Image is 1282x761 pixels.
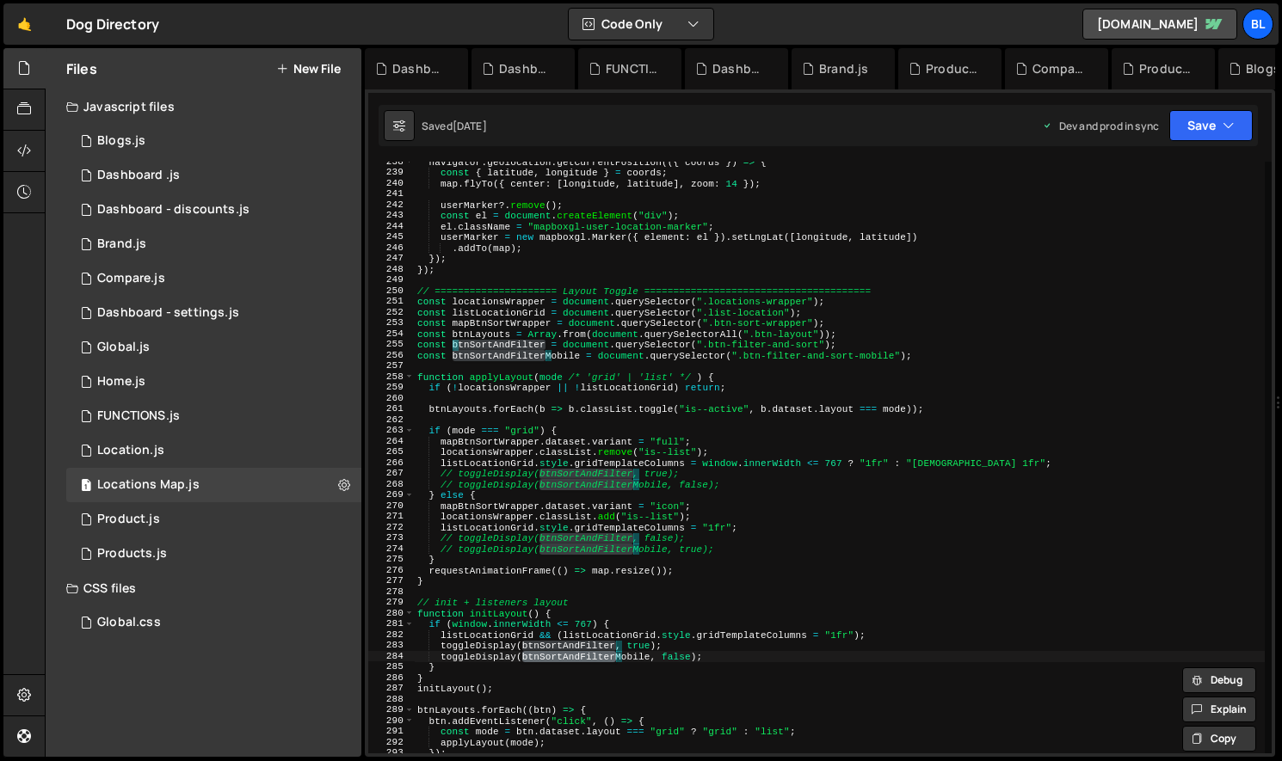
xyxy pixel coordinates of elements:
div: Product.js [97,512,160,527]
div: 16220/44321.js [66,124,361,158]
div: Brand.js [819,60,868,77]
div: 283 [368,640,415,651]
button: Save [1169,110,1253,141]
div: Products.js [97,546,167,562]
div: 267 [368,468,415,479]
div: 251 [368,296,415,307]
div: 247 [368,253,415,264]
button: Code Only [569,9,713,40]
div: 263 [368,425,415,436]
div: 16220/44394.js [66,227,361,261]
div: 245 [368,231,415,242]
div: 256 [368,350,415,361]
div: 286 [368,672,415,684]
div: 274 [368,543,415,555]
div: Dev and prod in sync [1042,119,1159,133]
div: 259 [368,382,415,393]
div: 243 [368,210,415,221]
div: 16220/44476.js [66,296,361,330]
div: Dashboard - discounts.js [97,202,250,218]
div: 270 [368,500,415,512]
div: 288 [368,694,415,705]
div: [DATE] [453,119,487,133]
div: 271 [368,511,415,522]
div: 275 [368,554,415,565]
div: 16220/44393.js [66,502,361,537]
span: 1 [81,480,91,494]
div: 249 [368,274,415,285]
h2: Files [66,59,97,78]
a: 🤙 [3,3,46,45]
div: 252 [368,307,415,318]
div: 282 [368,629,415,641]
div: 248 [368,264,415,275]
div: Compare.js [97,271,165,286]
div: 278 [368,586,415,598]
div: Dashboard .js [97,168,180,183]
div: Saved [422,119,487,133]
div: 257 [368,360,415,371]
div: 16220/46573.js [66,193,361,227]
div: 264 [368,436,415,447]
a: [DOMAIN_NAME] [1082,9,1237,40]
div: Dog Directory [66,14,159,34]
div: 16220/43681.js [66,330,361,365]
div: 246 [368,242,415,254]
: 16220/43679.js [66,433,361,468]
div: Brand.js [97,236,146,252]
div: 253 [368,317,415,328]
a: Bl [1242,9,1273,40]
div: 16220/46559.js [66,158,361,193]
div: 266 [368,457,415,469]
div: 16220/44324.js [66,537,361,571]
div: 260 [368,393,415,404]
div: Dashboard - settings.js [97,305,239,321]
button: New File [276,62,341,76]
div: Location.js [97,443,164,458]
div: 284 [368,651,415,662]
div: 265 [368,446,415,457]
div: 262 [368,414,415,426]
div: 16220/43682.css [66,605,361,640]
div: Compare.js [1032,60,1088,77]
div: Products.js [1139,60,1194,77]
div: 239 [368,167,415,178]
div: 277 [368,575,415,586]
div: 273 [368,532,415,543]
div: FUNCTIONS.js [97,408,180,424]
div: 292 [368,737,415,748]
div: 290 [368,715,415,727]
div: Dashboard .js [499,60,554,77]
div: 281 [368,618,415,629]
div: Blogs.js [97,133,145,149]
div: 272 [368,522,415,533]
div: 279 [368,597,415,608]
div: Home.js [97,374,145,390]
div: Dashboard - discounts.js [392,60,447,77]
div: 242 [368,199,415,211]
div: 287 [368,683,415,694]
div: 16220/44319.js [66,365,361,399]
div: 244 [368,221,415,232]
div: 285 [368,661,415,672]
div: Global.css [97,615,161,630]
div: 240 [368,178,415,189]
div: Locations Map.js [97,477,200,493]
div: 280 [368,608,415,619]
div: CSS files [46,571,361,605]
button: Explain [1182,697,1256,722]
div: 16220/43680.js [66,468,361,502]
div: 258 [368,371,415,383]
div: 289 [368,704,415,715]
div: 293 [368,747,415,758]
div: FUNCTIONS.js [606,60,661,77]
div: 254 [368,328,415,340]
div: Product.js [926,60,981,77]
div: Dashboard - settings.js [712,60,767,77]
div: 268 [368,479,415,490]
button: Copy [1182,726,1256,752]
div: 250 [368,285,415,297]
div: 276 [368,565,415,576]
div: 241 [368,188,415,199]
